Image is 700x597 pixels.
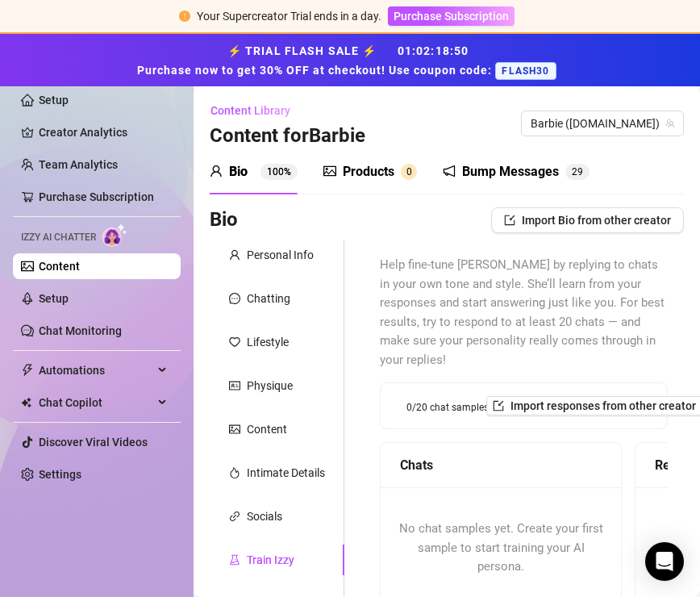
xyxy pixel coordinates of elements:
[577,166,583,177] span: 9
[495,62,556,80] span: FLASH30
[645,542,684,581] div: Open Intercom Messenger
[229,467,240,478] span: fire
[406,403,489,412] span: 0/20 chat samples
[39,357,153,383] span: Automations
[343,162,394,182] div: Products
[247,420,287,438] div: Content
[380,256,668,369] span: Help fine-tune [PERSON_NAME] by replying to chats in your own tone and style. She’ll learn from y...
[491,207,684,233] button: Import Bio from other creator
[323,165,336,177] span: picture
[39,260,80,273] a: Content
[400,455,433,475] span: Chats
[229,554,240,566] span: experiment
[510,399,696,412] span: Import responses from other creator
[210,98,303,123] button: Content Library
[39,190,154,203] a: Purchase Subscription
[39,436,148,449] a: Discover Viral Videos
[39,468,81,481] a: Settings
[229,249,240,261] span: user
[504,215,515,226] span: import
[21,364,34,377] span: thunderbolt
[247,246,314,264] div: Personal Info
[229,336,240,348] span: heart
[493,400,504,411] span: import
[388,10,515,23] a: Purchase Subscription
[665,119,675,128] span: team
[260,164,298,180] sup: 100%
[398,44,469,57] span: 01 : 02 : 18 : 50
[21,230,96,245] span: Izzy AI Chatter
[401,164,417,180] sup: 0
[247,377,293,395] div: Physique
[388,6,515,26] button: Purchase Subscription
[247,290,290,307] div: Chatting
[210,123,365,149] h3: Content for Barbie
[21,397,31,408] img: Chat Copilot
[102,223,127,247] img: AI Chatter
[229,162,248,182] div: Bio
[247,464,325,482] div: Intimate Details
[197,10,381,23] span: Your Supercreator Trial ends in a day.
[210,207,238,233] h3: Bio
[247,333,289,351] div: Lifestyle
[39,158,118,171] a: Team Analytics
[137,44,562,77] strong: ⚡ TRIAL FLASH SALE ⚡
[247,551,294,569] div: Train Izzy
[179,10,190,22] span: exclamation-circle
[210,104,290,117] span: Content Library
[229,293,240,304] span: message
[39,94,69,106] a: Setup
[565,164,590,180] sup: 29
[39,390,153,415] span: Chat Copilot
[229,380,240,391] span: idcard
[522,214,671,227] span: Import Bio from other creator
[229,511,240,522] span: link
[247,507,282,525] div: Socials
[210,165,223,177] span: user
[572,166,577,177] span: 2
[443,165,456,177] span: notification
[39,292,69,305] a: Setup
[137,64,495,77] strong: Purchase now to get 30% OFF at checkout! Use coupon code:
[39,324,122,337] a: Chat Monitoring
[462,162,559,182] div: Bump Messages
[229,424,240,435] span: picture
[531,111,674,136] span: Barbie (barbie.kens.vip)
[39,119,168,145] a: Creator Analytics
[394,10,509,23] span: Purchase Subscription
[399,521,603,574] span: No chat samples yet. Create your first sample to start training your AI persona.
